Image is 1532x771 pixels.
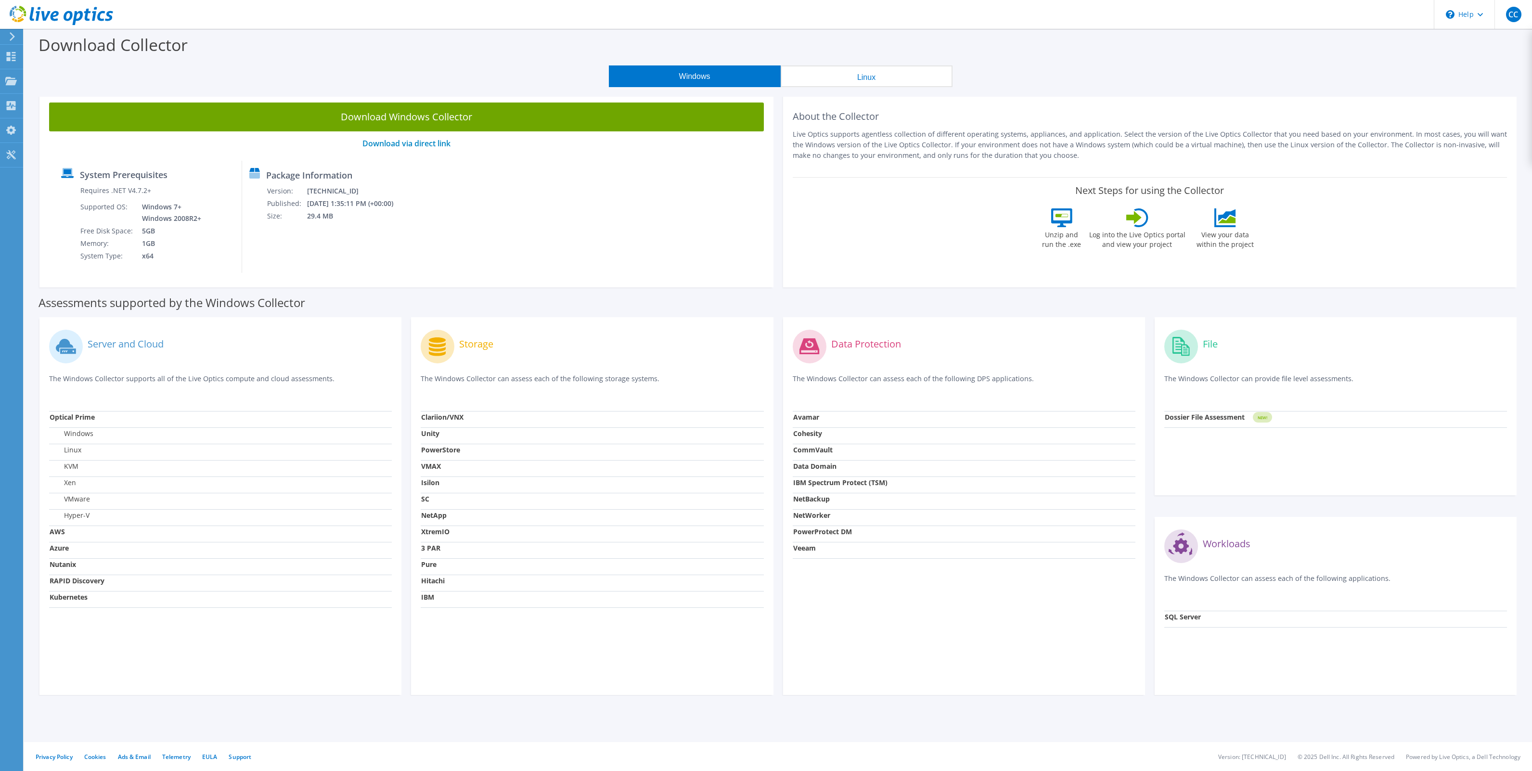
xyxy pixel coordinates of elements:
[39,298,305,308] label: Assessments supported by the Windows Collector
[1075,185,1224,196] label: Next Steps for using the Collector
[267,185,307,197] td: Version:
[793,494,830,503] strong: NetBackup
[421,373,763,393] p: The Windows Collector can assess each of the following storage systems.
[266,170,352,180] label: Package Information
[421,592,434,602] strong: IBM
[793,129,1507,161] p: Live Optics supports agentless collection of different operating systems, appliances, and applica...
[50,527,65,536] strong: AWS
[793,111,1507,122] h2: About the Collector
[609,65,781,87] button: Windows
[80,250,135,262] td: System Type:
[50,576,104,585] strong: RAPID Discovery
[421,527,450,536] strong: XtremIO
[135,201,203,225] td: Windows 7+ Windows 2008R2+
[1203,339,1218,349] label: File
[1165,412,1245,422] strong: Dossier File Assessment
[80,186,151,195] label: Requires .NET V4.7.2+
[1164,573,1507,593] p: The Windows Collector can assess each of the following applications.
[793,373,1135,393] p: The Windows Collector can assess each of the following DPS applications.
[307,185,406,197] td: [TECHNICAL_ID]
[307,210,406,222] td: 29.4 MB
[36,753,73,761] a: Privacy Policy
[459,339,493,349] label: Storage
[421,478,439,487] strong: Isilon
[50,478,76,488] label: Xen
[88,339,164,349] label: Server and Cloud
[1406,753,1520,761] li: Powered by Live Optics, a Dell Technology
[1089,227,1186,249] label: Log into the Live Optics portal and view your project
[1446,10,1455,19] svg: \n
[793,478,888,487] strong: IBM Spectrum Protect (TSM)
[362,138,451,149] a: Download via direct link
[50,412,95,422] strong: Optical Prime
[1506,7,1521,22] span: CC
[50,462,78,471] label: KVM
[421,462,441,471] strong: VMAX
[421,429,439,438] strong: Unity
[421,560,437,569] strong: Pure
[50,429,93,438] label: Windows
[135,250,203,262] td: x64
[50,445,81,455] label: Linux
[80,170,167,180] label: System Prerequisites
[80,201,135,225] td: Supported OS:
[307,197,406,210] td: [DATE] 1:35:11 PM (+00:00)
[50,494,90,504] label: VMware
[135,225,203,237] td: 5GB
[50,511,90,520] label: Hyper-V
[421,576,445,585] strong: Hitachi
[421,494,429,503] strong: SC
[84,753,106,761] a: Cookies
[1203,539,1250,549] label: Workloads
[421,412,463,422] strong: Clariion/VNX
[229,753,251,761] a: Support
[421,543,440,553] strong: 3 PAR
[1257,415,1267,420] tspan: NEW!
[781,65,953,87] button: Linux
[793,511,830,520] strong: NetWorker
[1165,612,1201,621] strong: SQL Server
[1218,753,1286,761] li: Version: [TECHNICAL_ID]
[1298,753,1394,761] li: © 2025 Dell Inc. All Rights Reserved
[49,103,764,131] a: Download Windows Collector
[162,753,191,761] a: Telemetry
[267,197,307,210] td: Published:
[50,560,76,569] strong: Nutanix
[1164,373,1507,393] p: The Windows Collector can provide file level assessments.
[118,753,151,761] a: Ads & Email
[202,753,217,761] a: EULA
[80,225,135,237] td: Free Disk Space:
[1040,227,1084,249] label: Unzip and run the .exe
[793,429,822,438] strong: Cohesity
[50,543,69,553] strong: Azure
[793,445,833,454] strong: CommVault
[793,527,852,536] strong: PowerProtect DM
[50,592,88,602] strong: Kubernetes
[1191,227,1260,249] label: View your data within the project
[135,237,203,250] td: 1GB
[421,445,460,454] strong: PowerStore
[39,34,188,56] label: Download Collector
[831,339,901,349] label: Data Protection
[421,511,447,520] strong: NetApp
[80,237,135,250] td: Memory:
[793,462,837,471] strong: Data Domain
[793,543,816,553] strong: Veeam
[49,373,392,393] p: The Windows Collector supports all of the Live Optics compute and cloud assessments.
[793,412,819,422] strong: Avamar
[267,210,307,222] td: Size:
